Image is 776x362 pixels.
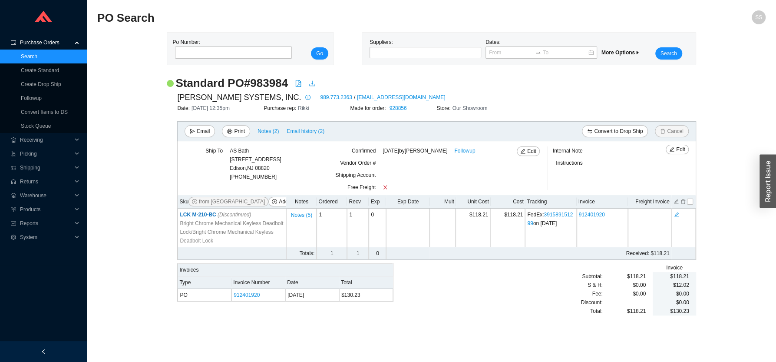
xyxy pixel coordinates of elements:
[339,276,393,289] th: Total
[577,195,628,209] th: Invoice
[369,247,386,260] td: 0
[20,216,72,230] span: Reports
[581,298,603,307] span: Discount:
[301,91,313,103] button: info-circle
[339,289,393,302] td: $130.23
[172,38,289,60] div: Po Number:
[594,127,643,136] span: Convert to Drop Ship
[553,148,583,154] span: Internal Note
[20,230,72,244] span: System
[603,281,646,289] div: $0.00
[579,212,605,218] a: 912401920
[335,172,376,178] span: Shipping Account
[21,67,59,73] a: Create Standard
[10,207,17,212] span: read
[231,276,285,289] th: Invoice Number
[21,81,61,87] a: Create Drop Ship
[257,126,279,133] button: Notes (2)
[21,95,42,101] a: Followup
[367,38,483,60] div: Suppliers:
[295,80,302,89] a: file-pdf
[316,49,323,58] span: Go
[197,127,210,136] span: Email
[285,289,339,302] td: [DATE]
[535,50,541,56] span: to
[357,93,445,102] a: [EMAIL_ADDRESS][DOMAIN_NAME]
[350,105,387,111] span: Made for order:
[674,211,680,217] button: edit
[655,125,688,137] button: deleteCancel
[234,292,260,298] a: 912401920
[603,307,646,316] div: $118.21
[389,105,406,111] a: 928856
[285,276,339,289] th: Date
[177,91,301,104] span: [PERSON_NAME] SYSTEMS, INC.
[525,195,577,209] th: Tracking
[286,125,325,137] button: Email history (2)
[303,95,313,100] span: info-circle
[10,179,17,184] span: customer-service
[300,250,315,256] span: Totals:
[347,247,369,260] td: 1
[268,197,306,206] button: plus-circleAdd Items
[430,195,456,209] th: Mult
[556,160,582,166] span: Instructions
[437,105,452,111] span: Store:
[309,80,316,87] span: download
[192,105,230,111] span: [DATE] 12:35pm
[452,105,488,111] span: Our Showroom
[188,197,268,206] button: plus-circlefrom [GEOGRAPHIC_DATA]
[20,161,72,175] span: Shipping
[676,291,689,297] span: $0.00
[660,281,689,289] div: $12.02
[628,195,671,209] th: Freight Invoice
[369,209,386,247] td: 0
[603,272,646,281] div: $118.21
[178,263,393,276] div: Invoices
[295,80,302,87] span: file-pdf
[340,160,376,166] span: Vendor Order #
[10,40,17,45] span: credit-card
[320,93,352,102] a: 989.773.2363
[527,147,536,156] span: Edit
[527,212,573,226] a: 391589151299
[635,50,640,55] span: caret-right
[286,195,317,209] th: Notes
[483,38,599,60] div: Dates:
[660,307,689,316] div: $130.23
[230,146,281,173] div: AS Bath [STREET_ADDRESS] Edison , NJ 08820
[673,198,679,204] button: edit
[279,197,302,206] span: Add Items
[309,80,316,89] a: download
[527,212,573,226] span: FedEx : on [DATE]
[317,209,347,247] td: 1
[218,212,251,218] i: (Discontinued)
[317,195,347,209] th: Ordered
[660,49,677,58] span: Search
[383,185,388,190] span: close
[456,195,491,209] th: Unit Cost
[543,48,587,57] input: To
[489,48,533,57] input: From
[535,50,541,56] span: swap-right
[587,129,592,135] span: swap
[349,212,352,218] span: 1
[264,105,298,111] span: Purchase rep:
[190,129,195,135] span: send
[347,184,376,190] span: Free Freight
[175,76,288,91] h2: Standard PO # 983984
[21,53,37,60] a: Search
[97,10,598,26] h2: PO Search
[676,145,685,154] span: Edit
[185,125,215,137] button: sendEmail
[178,276,231,289] th: Type
[383,146,447,155] span: [DATE] by [PERSON_NAME]
[347,195,369,209] th: Recv
[10,235,17,240] span: setting
[20,175,72,189] span: Returns
[369,195,386,209] th: Exp
[676,299,689,306] span: $0.00
[20,147,72,161] span: Picking
[205,148,223,154] span: Ship To
[490,209,525,247] td: $118.21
